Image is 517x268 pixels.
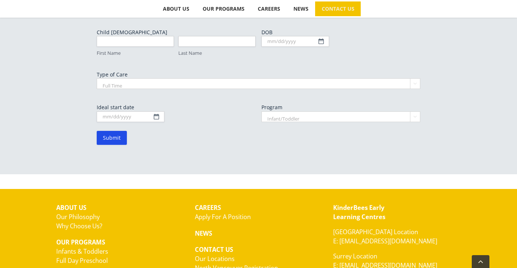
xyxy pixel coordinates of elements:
span: CONTACT US [322,6,354,11]
span: CAREERS [258,6,280,11]
a: CAREERS [251,1,286,16]
input: Submit [97,131,127,145]
strong: CONTACT US [195,245,233,254]
p: [GEOGRAPHIC_DATA] Location [333,228,461,246]
a: ABOUT US [156,1,196,16]
label: Ideal start date [97,104,256,111]
label: First Name [97,50,174,57]
a: NEWS [287,1,315,16]
a: OUR PROGRAMS [196,1,251,16]
span: ABOUT US [163,6,189,11]
span: OUR PROGRAMS [203,6,245,11]
strong: OUR PROGRAMS [56,238,105,246]
a: Why Choose Us? [56,222,102,230]
a: Full Day Preschool [56,256,108,265]
label: Last Name [178,50,256,57]
a: Infants & Toddlers [56,247,108,256]
a: Our Philosophy [56,212,100,221]
strong: CAREERS [195,203,221,212]
a: Apply For A Position [195,212,251,221]
input: mm/dd/yyyy [261,36,329,47]
label: Type of Care [97,71,420,78]
strong: NEWS [195,229,212,237]
label: Program [261,104,420,111]
label: DOB [261,29,420,36]
strong: ABOUT US [56,203,86,212]
a: E: [EMAIL_ADDRESS][DOMAIN_NAME] [333,237,437,245]
a: Our Locations [195,254,235,263]
input: mm/dd/yyyy [97,111,164,122]
a: CONTACT US [315,1,361,16]
strong: KinderBees Early Learning Centres [333,203,385,221]
a: KinderBees EarlyLearning Centres [333,203,385,221]
legend: Child [DEMOGRAPHIC_DATA] [97,29,167,36]
span: NEWS [293,6,309,11]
